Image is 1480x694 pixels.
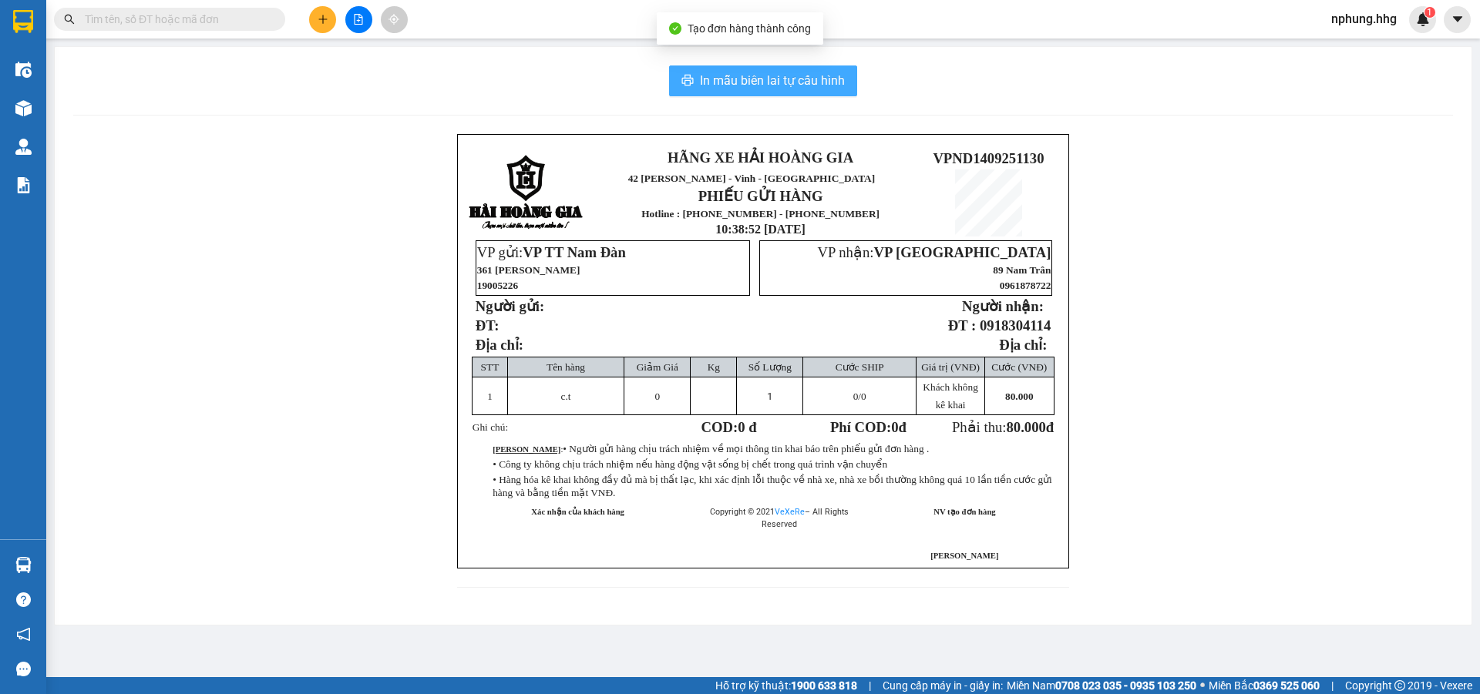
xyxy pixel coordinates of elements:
span: caret-down [1451,12,1465,26]
button: plus [309,6,336,33]
span: • Người gửi hàng chịu trách nhiệm về mọi thông tin khai báo trên phiếu gửi đơn hàng . [563,443,929,454]
span: ⚪️ [1200,682,1205,689]
span: 0961878722 [1000,280,1051,291]
strong: PHIẾU GỬI HÀNG [698,188,823,204]
span: In mẫu biên lai tự cấu hình [700,71,845,90]
strong: Người gửi: [476,298,544,314]
span: notification [16,627,31,642]
span: • Hàng hóa kê khai không đầy đủ mà bị thất lạc, khi xác định lỗi thuộc về nhà xe, nhà xe bồi thườ... [493,474,1052,498]
span: 1 [1427,7,1432,18]
span: 361 [PERSON_NAME] [477,264,580,276]
strong: Địa chỉ: [999,337,1047,353]
span: 1 [767,391,772,402]
span: Cước SHIP [836,361,884,373]
strong: 0708 023 035 - 0935 103 250 [1055,679,1196,692]
strong: 0369 525 060 [1253,679,1320,692]
span: Cước (VNĐ) [991,361,1047,373]
span: 0 đ [738,419,756,435]
span: Phải thu: [952,419,1054,435]
strong: Người nhận: [962,298,1044,314]
button: printerIn mẫu biên lai tự cấu hình [669,65,857,96]
span: Miền Nam [1007,677,1196,694]
span: 0 [655,391,661,402]
span: Copyright © 2021 – All Rights Reserved [710,507,849,529]
span: 89 Nam Trân [993,264,1051,276]
img: logo [469,155,584,231]
span: c.t [561,391,571,402]
span: 80.000 [1005,391,1034,402]
strong: ĐT: [476,317,499,334]
span: 10:38:52 [DATE] [715,223,806,236]
span: VP nhận: [817,244,1051,260]
span: Địa chỉ: [476,337,523,353]
span: Số Lượng [748,361,792,373]
span: STT [481,361,499,373]
span: Tạo đơn hàng thành công [688,22,811,35]
strong: Phí COD: đ [830,419,906,435]
span: 0 [853,391,859,402]
strong: 1900 633 818 [791,679,857,692]
span: search [64,14,75,25]
span: Cung cấp máy in - giấy in: [883,677,1003,694]
span: | [1331,677,1334,694]
span: 0918304114 [980,317,1051,334]
img: logo-vxr [13,10,33,33]
strong: Hotline : [PHONE_NUMBER] - [PHONE_NUMBER] [641,208,880,220]
span: [PERSON_NAME] [930,552,998,560]
span: Giá trị (VNĐ) [921,361,980,373]
button: file-add [345,6,372,33]
span: Giảm Giá [637,361,678,373]
input: Tìm tên, số ĐT hoặc mã đơn [85,11,267,28]
span: check-circle [669,22,681,35]
span: 1 [487,391,493,402]
span: Hỗ trợ kỹ thuật: [715,677,857,694]
span: | [869,677,871,694]
span: : [493,445,929,454]
strong: COD: [701,419,757,435]
span: Ghi chú: [473,421,508,433]
span: • Công ty không chịu trách nhiệm nếu hàng động vật sống bị chết trong quá trình vận chuyển [493,458,887,470]
sup: 1 [1424,7,1435,18]
span: 19005226 [477,280,518,291]
span: 42 [PERSON_NAME] - Vinh - [GEOGRAPHIC_DATA] [628,173,876,184]
span: Khách không kê khai [923,381,977,411]
strong: HÃNG XE HẢI HOÀNG GIA [668,149,853,166]
span: plus [318,14,328,25]
img: warehouse-icon [15,557,32,573]
span: VP TT Nam Đàn [523,244,626,260]
img: warehouse-icon [15,139,32,155]
strong: ĐT : [948,317,976,334]
span: VP [GEOGRAPHIC_DATA] [873,244,1051,260]
span: Tên hàng [547,361,585,373]
span: copyright [1394,680,1405,691]
span: VPND1409251130 [933,150,1044,166]
button: caret-down [1444,6,1471,33]
img: warehouse-icon [15,62,32,78]
span: aim [388,14,399,25]
span: đ [1046,419,1054,435]
strong: NV tạo đơn hàng [933,508,995,516]
span: 0 [891,419,898,435]
a: VeXeRe [775,507,805,517]
span: nphung.hhg [1319,9,1409,28]
span: 80.000 [1006,419,1045,435]
img: warehouse-icon [15,100,32,116]
strong: Xác nhận của khách hàng [531,508,624,516]
span: /0 [853,391,866,402]
span: question-circle [16,592,31,607]
span: message [16,662,31,676]
span: printer [681,74,694,89]
span: Kg [708,361,720,373]
button: aim [381,6,408,33]
img: solution-icon [15,177,32,193]
span: VP gửi: [477,244,626,260]
span: Miền Bắc [1209,677,1320,694]
span: file-add [353,14,364,25]
strong: [PERSON_NAME] [493,445,560,454]
img: icon-new-feature [1416,12,1430,26]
